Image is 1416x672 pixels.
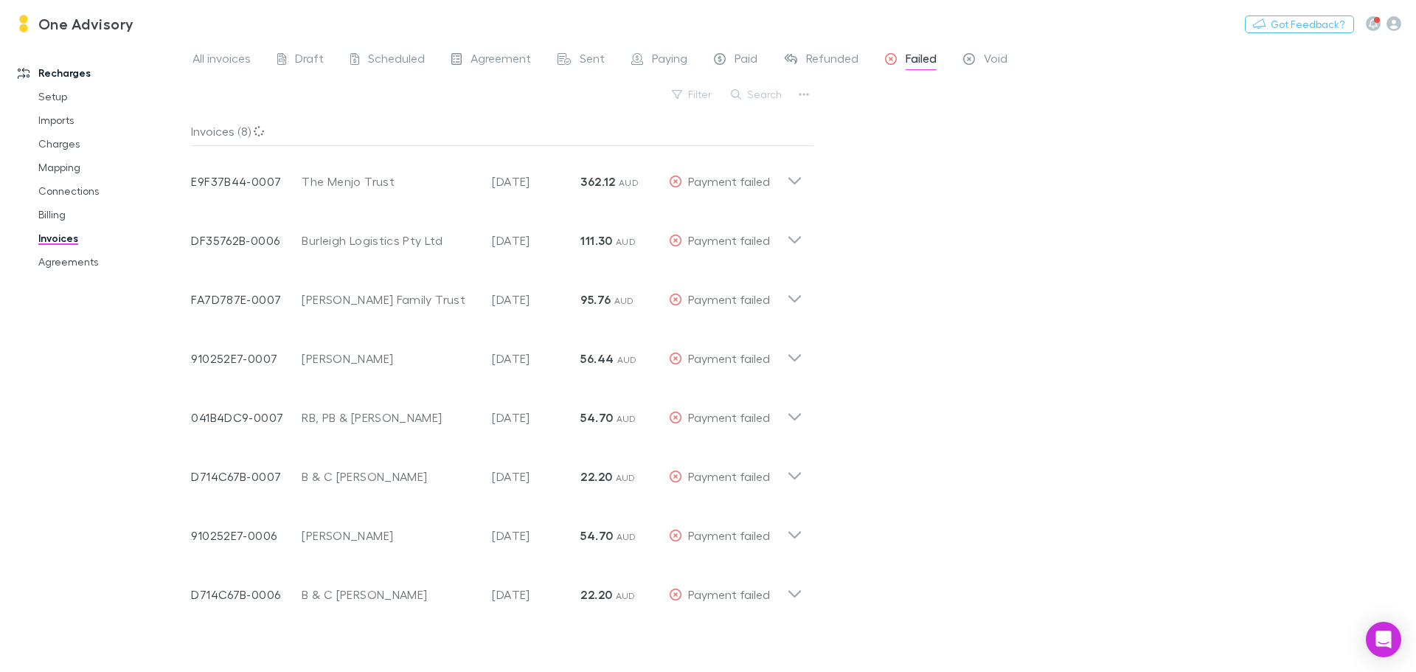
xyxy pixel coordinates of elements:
div: Open Intercom Messenger [1366,622,1401,657]
div: 910252E7-0007[PERSON_NAME][DATE]56.44 AUDPayment failed [179,323,814,382]
div: [PERSON_NAME] [302,350,477,367]
div: D714C67B-0007B & C [PERSON_NAME][DATE]22.20 AUDPayment failed [179,441,814,500]
div: Burleigh Logistics Pty Ltd [302,232,477,249]
button: Got Feedback? [1245,15,1354,33]
p: [DATE] [492,232,580,249]
strong: 22.20 [580,587,612,602]
a: One Advisory [6,6,143,41]
h3: One Advisory [38,15,134,32]
a: Setup [24,85,199,108]
img: One Advisory's Logo [15,15,32,32]
span: Agreement [471,51,531,70]
div: E9F37B44-0007The Menjo Trust[DATE]362.12 AUDPayment failed [179,146,814,205]
a: Recharges [3,61,199,85]
p: [DATE] [492,527,580,544]
p: 910252E7-0007 [191,350,302,367]
div: [PERSON_NAME] [302,527,477,544]
a: Charges [24,132,199,156]
p: D714C67B-0007 [191,468,302,485]
span: Sent [580,51,605,70]
a: Mapping [24,156,199,179]
span: Failed [906,51,937,70]
span: AUD [614,295,634,306]
a: Billing [24,203,199,226]
p: [DATE] [492,350,580,367]
span: Payment failed [688,351,770,365]
p: DF35762B-0006 [191,232,302,249]
p: 041B4DC9-0007 [191,409,302,426]
button: Search [723,86,791,103]
p: [DATE] [492,409,580,426]
p: [DATE] [492,173,580,190]
div: D714C67B-0006B & C [PERSON_NAME][DATE]22.20 AUDPayment failed [179,559,814,618]
span: Payment failed [688,469,770,483]
span: Payment failed [688,292,770,306]
div: RB, PB & [PERSON_NAME] [302,409,477,426]
span: AUD [617,354,637,365]
span: AUD [616,590,636,601]
div: DF35762B-0006Burleigh Logistics Pty Ltd[DATE]111.30 AUDPayment failed [179,205,814,264]
span: Payment failed [688,528,770,542]
strong: 111.30 [580,233,612,248]
a: Connections [24,179,199,203]
a: Agreements [24,250,199,274]
strong: 54.70 [580,528,613,543]
span: Payment failed [688,174,770,188]
p: [DATE] [492,291,580,308]
p: FA7D787E-0007 [191,291,302,308]
span: AUD [617,413,636,424]
p: D714C67B-0006 [191,586,302,603]
p: [DATE] [492,586,580,603]
span: All invoices [192,51,251,70]
div: [PERSON_NAME] Family Trust [302,291,477,308]
strong: 362.12 [580,174,615,189]
strong: 95.76 [580,292,611,307]
span: AUD [616,472,636,483]
span: Paid [735,51,757,70]
strong: 54.70 [580,410,613,425]
p: [DATE] [492,468,580,485]
div: B & C [PERSON_NAME] [302,586,477,603]
span: Scheduled [368,51,425,70]
span: AUD [616,236,636,247]
a: Imports [24,108,199,132]
button: Filter [664,86,721,103]
strong: 22.20 [580,469,612,484]
span: AUD [617,531,636,542]
div: 910252E7-0006[PERSON_NAME][DATE]54.70 AUDPayment failed [179,500,814,559]
span: Payment failed [688,233,770,247]
span: Refunded [806,51,858,70]
div: FA7D787E-0007[PERSON_NAME] Family Trust[DATE]95.76 AUDPayment failed [179,264,814,323]
div: B & C [PERSON_NAME] [302,468,477,485]
div: 041B4DC9-0007RB, PB & [PERSON_NAME][DATE]54.70 AUDPayment failed [179,382,814,441]
p: 910252E7-0006 [191,527,302,544]
a: Invoices [24,226,199,250]
span: Void [984,51,1007,70]
div: The Menjo Trust [302,173,477,190]
p: E9F37B44-0007 [191,173,302,190]
span: Paying [652,51,687,70]
strong: 56.44 [580,351,614,366]
span: Payment failed [688,587,770,601]
span: Payment failed [688,410,770,424]
span: AUD [619,177,639,188]
span: Draft [295,51,324,70]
